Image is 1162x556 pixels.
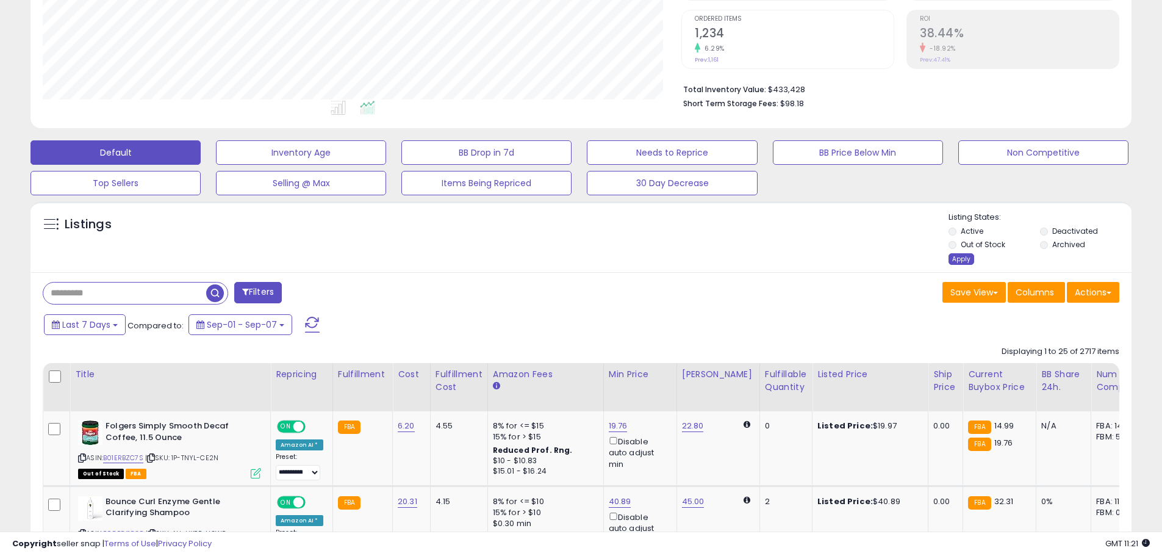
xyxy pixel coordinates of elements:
[1041,421,1081,431] div: N/A
[609,496,631,508] a: 40.89
[817,368,923,381] div: Listed Price
[493,496,594,507] div: 8% for <= $10
[700,44,725,53] small: 6.29%
[765,368,807,394] div: Fulfillable Quantity
[65,216,112,233] h5: Listings
[1096,507,1136,518] div: FBM: 0
[949,253,974,265] div: Apply
[338,496,360,510] small: FBA
[188,314,292,335] button: Sep-01 - Sep-07
[493,466,594,477] div: $15.01 - $16.24
[695,16,894,23] span: Ordered Items
[961,226,983,236] label: Active
[276,515,323,526] div: Amazon AI *
[493,381,500,392] small: Amazon Fees.
[817,420,873,431] b: Listed Price:
[78,421,261,477] div: ASIN:
[304,497,323,507] span: OFF
[609,435,667,470] div: Disable auto adjust min
[933,421,953,431] div: 0.00
[338,421,360,434] small: FBA
[925,44,956,53] small: -18.92%
[493,421,594,431] div: 8% for <= $15
[949,212,1132,223] p: Listing States:
[493,445,573,455] b: Reduced Prof. Rng.
[493,507,594,518] div: 15% for > $10
[127,320,184,331] span: Compared to:
[1052,226,1098,236] label: Deactivated
[493,518,594,529] div: $0.30 min
[304,422,323,432] span: OFF
[695,26,894,43] h2: 1,234
[942,282,1006,303] button: Save View
[968,438,991,451] small: FBA
[12,538,212,550] div: seller snap | |
[933,496,953,507] div: 0.00
[398,420,415,432] a: 6.20
[682,496,705,508] a: 45.00
[401,171,572,195] button: Items Being Repriced
[817,421,919,431] div: $19.97
[78,496,102,521] img: 21FtM8cnuZL._SL40_.jpg
[1096,421,1136,431] div: FBA: 14
[958,140,1128,165] button: Non Competitive
[817,496,919,507] div: $40.89
[1008,282,1065,303] button: Columns
[278,422,293,432] span: ON
[401,140,572,165] button: BB Drop in 7d
[276,368,328,381] div: Repricing
[216,140,386,165] button: Inventory Age
[493,456,594,466] div: $10 - $10.83
[683,81,1110,96] li: $433,428
[75,368,265,381] div: Title
[968,496,991,510] small: FBA
[30,171,201,195] button: Top Sellers
[817,496,873,507] b: Listed Price:
[436,368,482,394] div: Fulfillment Cost
[1041,496,1081,507] div: 0%
[103,453,143,463] a: B01ERBZC7S
[994,437,1013,449] span: 19.76
[106,496,254,522] b: Bounce Curl Enzyme Gentle Clarifying Shampoo
[683,84,766,95] b: Total Inventory Value:
[1105,538,1150,549] span: 2025-09-15 11:21 GMT
[126,469,146,479] span: FBA
[104,538,156,549] a: Terms of Use
[1041,368,1086,394] div: BB Share 24h.
[587,140,757,165] button: Needs to Reprice
[994,496,1014,507] span: 32.31
[12,538,57,549] strong: Copyright
[765,496,803,507] div: 2
[78,421,102,445] img: 41L3LFEMdsL._SL40_.jpg
[994,420,1014,431] span: 14.99
[773,140,943,165] button: BB Price Below Min
[682,368,755,381] div: [PERSON_NAME]
[609,420,628,432] a: 19.76
[920,16,1119,23] span: ROI
[1067,282,1119,303] button: Actions
[278,497,293,507] span: ON
[609,368,672,381] div: Min Price
[398,496,417,508] a: 20.31
[968,368,1031,394] div: Current Buybox Price
[493,368,598,381] div: Amazon Fees
[62,319,110,331] span: Last 7 Days
[609,510,667,546] div: Disable auto adjust min
[920,56,950,63] small: Prev: 47.41%
[216,171,386,195] button: Selling @ Max
[695,56,719,63] small: Prev: 1,161
[1096,496,1136,507] div: FBA: 11
[398,368,425,381] div: Cost
[276,439,323,450] div: Amazon AI *
[968,421,991,434] small: FBA
[106,421,254,446] b: Folgers Simply Smooth Decaf Coffee, 11.5 Ounce
[1016,286,1054,298] span: Columns
[493,431,594,442] div: 15% for > $15
[1052,239,1085,250] label: Archived
[920,26,1119,43] h2: 38.44%
[207,319,277,331] span: Sep-01 - Sep-07
[234,282,282,303] button: Filters
[436,421,478,431] div: 4.55
[933,368,958,394] div: Ship Price
[436,496,478,507] div: 4.15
